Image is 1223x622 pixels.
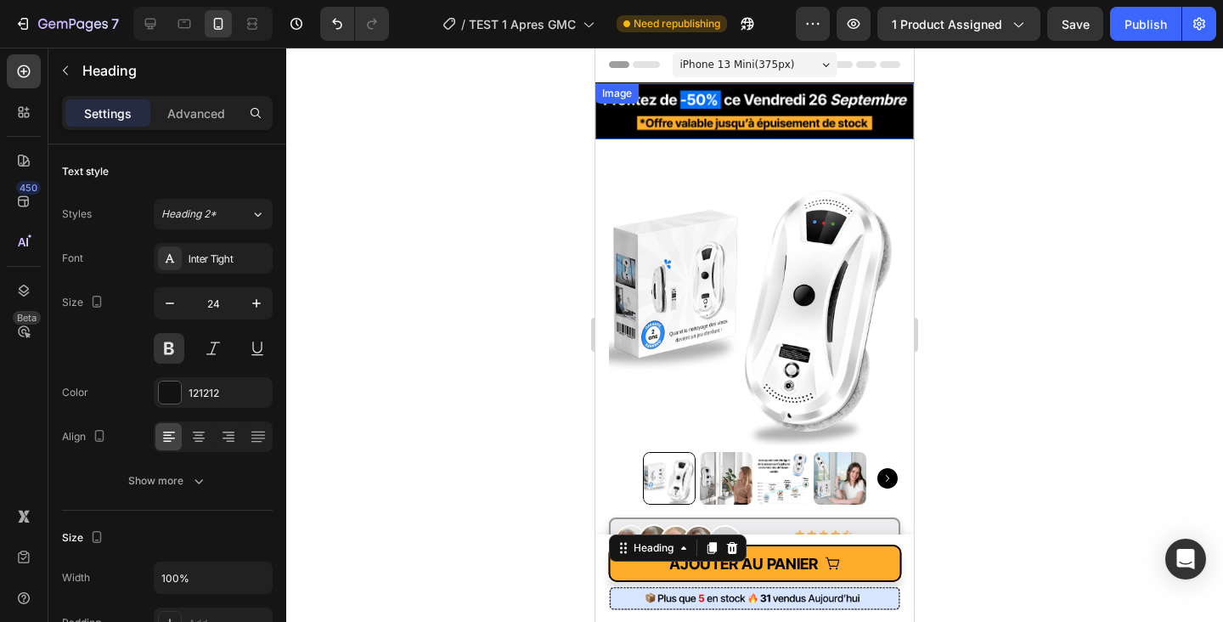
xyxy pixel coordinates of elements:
p: 7 [111,14,119,34]
p: Advanced [167,105,225,122]
div: Beta [13,311,41,325]
input: Auto [155,563,272,593]
div: Color [62,385,88,400]
div: Undo/Redo [320,7,389,41]
span: TEST 1 Apres GMC [469,15,576,33]
div: Size [62,527,107,550]
button: Heading 2* [154,199,273,229]
div: Text style [62,164,109,179]
iframe: Design area [595,48,914,622]
button: Show more [62,466,273,496]
div: Open Intercom Messenger [1165,539,1206,580]
span: Save [1062,17,1090,31]
span: Need republishing [634,16,720,31]
button: Publish [1110,7,1181,41]
p: Settings [84,105,132,122]
div: 450 [16,181,41,195]
span: / [461,15,465,33]
div: Publish [1124,15,1167,33]
button: Save [1047,7,1103,41]
div: 121212 [189,386,268,401]
div: Font [62,251,83,266]
div: Size [62,291,107,314]
span: Heading 2* [161,206,217,222]
div: Inter Tight [189,252,268,267]
div: Styles [62,206,92,222]
span: 1 product assigned [892,15,1002,33]
button: 1 product assigned [877,7,1040,41]
div: Width [62,570,90,585]
div: Show more [128,472,207,489]
button: 7 [7,7,127,41]
div: Align [62,426,110,449]
p: Heading [82,60,266,81]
